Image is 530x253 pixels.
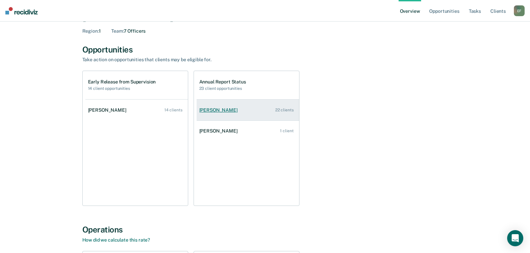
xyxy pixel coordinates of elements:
[82,237,150,243] a: How did we calculate this rate?
[111,28,123,34] span: Team :
[88,86,156,91] h2: 14 client opportunities
[199,86,246,91] h2: 23 client opportunities
[111,28,146,34] div: 7 Officers
[197,121,299,141] a: [PERSON_NAME] 1 client
[164,108,182,112] div: 14 clients
[82,28,99,34] span: Region :
[88,107,129,113] div: [PERSON_NAME]
[514,5,525,16] div: E F
[82,28,101,34] div: 1
[199,128,240,134] div: [PERSON_NAME]
[5,7,38,14] img: Recidiviz
[199,79,246,85] h1: Annual Report Status
[199,107,240,113] div: [PERSON_NAME]
[275,108,294,112] div: 22 clients
[197,101,299,120] a: [PERSON_NAME] 22 clients
[82,57,318,63] div: Take action on opportunities that clients may be eligible for.
[514,5,525,16] button: EF
[82,45,448,55] div: Opportunities
[85,101,188,120] a: [PERSON_NAME] 14 clients
[88,79,156,85] h1: Early Release from Supervision
[507,230,523,246] div: Open Intercom Messenger
[280,129,293,133] div: 1 client
[82,225,448,234] div: Operations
